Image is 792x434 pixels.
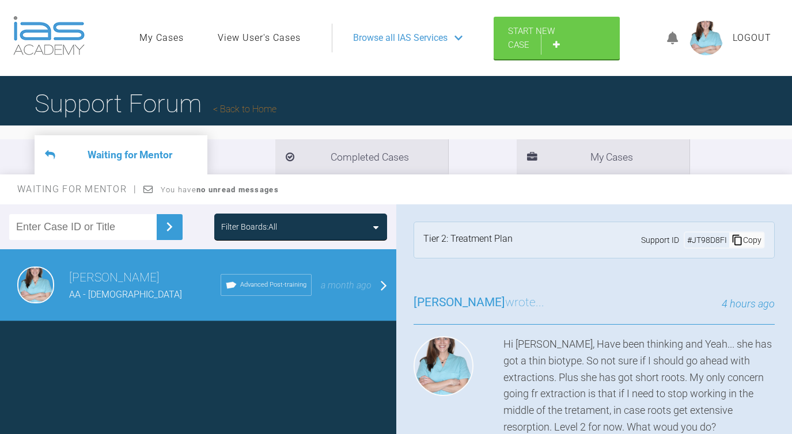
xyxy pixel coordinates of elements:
[423,231,513,249] div: Tier 2: Treatment Plan
[321,280,372,291] span: a month ago
[641,234,679,246] span: Support ID
[161,185,279,194] span: You have
[685,234,729,246] div: # JT98D8FI
[213,104,276,115] a: Back to Home
[240,280,306,290] span: Advanced Post-training
[517,139,689,174] li: My Cases
[218,31,301,45] a: View User's Cases
[69,289,182,300] span: AA - [DEMOGRAPHIC_DATA]
[9,214,157,240] input: Enter Case ID or Title
[35,135,207,174] li: Waiting for Mentor
[17,267,54,303] img: Rita Ferreira
[221,220,277,233] div: Filter Boards: All
[160,218,179,236] img: chevronRight.28bd32b0.svg
[13,16,85,55] img: logo-light.3e3ef733.png
[729,233,764,248] div: Copy
[414,293,544,313] h3: wrote...
[689,21,723,55] img: profile.png
[353,31,448,45] span: Browse all IAS Services
[722,298,775,310] span: 4 hours ago
[35,83,276,124] h1: Support Forum
[275,139,448,174] li: Completed Cases
[508,26,555,50] span: Start New Case
[139,31,184,45] a: My Cases
[414,295,505,309] span: [PERSON_NAME]
[494,17,620,59] a: Start New Case
[69,268,221,288] h3: [PERSON_NAME]
[17,184,137,195] span: Waiting for Mentor
[414,336,473,396] img: Rita Ferreira
[196,185,279,194] strong: no unread messages
[733,31,771,45] a: Logout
